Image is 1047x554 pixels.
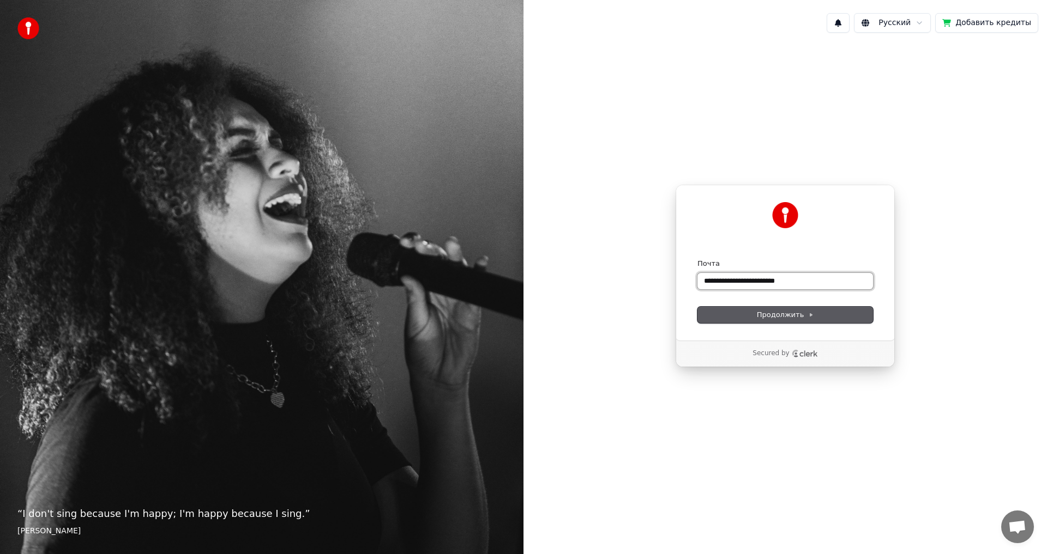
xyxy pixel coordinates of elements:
img: youka [17,17,39,39]
footer: [PERSON_NAME] [17,526,506,537]
span: Продолжить [757,310,814,320]
label: Почта [697,259,720,269]
img: Youka [772,202,798,228]
p: Secured by [753,349,789,358]
button: Продолжить [697,307,873,323]
a: Clerk logo [792,350,818,357]
div: Открытый чат [1001,510,1034,543]
button: Добавить кредиты [935,13,1038,33]
p: “ I don't sing because I'm happy; I'm happy because I sing. ” [17,506,506,521]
